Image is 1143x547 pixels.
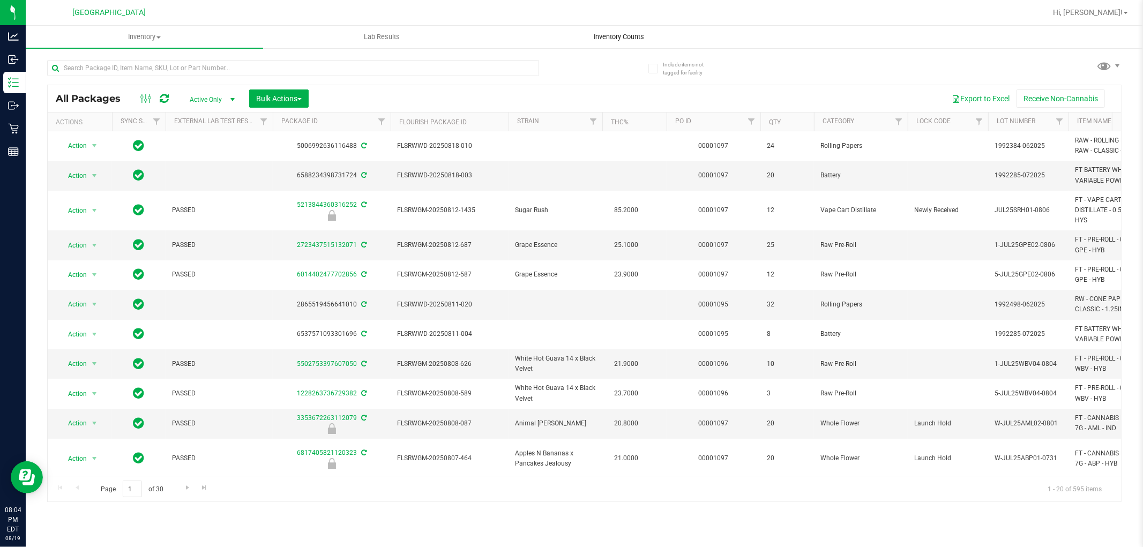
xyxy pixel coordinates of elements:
[820,388,901,399] span: Raw Pre-Roll
[997,117,1035,125] a: Lot Number
[609,203,644,218] span: 85.2000
[172,205,266,215] span: PASSED
[360,142,367,149] span: Sync from Compliance System
[297,449,357,456] a: 6817405821120323
[767,269,808,280] span: 12
[609,451,644,466] span: 21.0000
[699,360,729,368] a: 00001096
[820,141,901,151] span: Rolling Papers
[767,299,808,310] span: 32
[271,141,392,151] div: 5006992636116488
[397,141,502,151] span: FLSRWWD-20250818-010
[56,93,131,104] span: All Packages
[515,205,596,215] span: Sugar Rush
[820,240,901,250] span: Raw Pre-Roll
[995,299,1062,310] span: 1992498-062025
[133,267,145,282] span: In Sync
[500,26,738,48] a: Inventory Counts
[349,32,414,42] span: Lab Results
[1053,8,1123,17] span: Hi, [PERSON_NAME]!
[767,205,808,215] span: 12
[360,201,367,208] span: Sync from Compliance System
[995,170,1062,181] span: 1992285-072025
[58,386,87,401] span: Action
[121,117,162,125] a: Sync Status
[249,89,309,108] button: Bulk Actions
[995,329,1062,339] span: 1992285-072025
[1051,113,1069,131] a: Filter
[271,299,392,310] div: 2865519456641010
[914,453,982,463] span: Launch Hold
[823,117,854,125] a: Category
[699,389,729,397] a: 00001096
[397,205,502,215] span: FLSRWGM-20250812-1435
[133,138,145,153] span: In Sync
[297,241,357,249] a: 2723437515132071
[699,454,729,462] a: 00001097
[256,94,302,103] span: Bulk Actions
[995,141,1062,151] span: 1992384-062025
[995,269,1062,280] span: 5-JUL25GPE02-0806
[515,383,596,403] span: White Hot Guava 14 x Black Velvet
[699,419,729,427] a: 00001097
[58,451,87,466] span: Action
[675,117,691,125] a: PO ID
[767,240,808,250] span: 25
[8,77,19,88] inline-svg: Inventory
[373,113,391,131] a: Filter
[88,138,101,153] span: select
[1077,117,1111,125] a: Item Name
[397,418,502,429] span: FLSRWGM-20250808-087
[970,113,988,131] a: Filter
[397,388,502,399] span: FLSRWGM-20250808-589
[995,205,1062,215] span: JUL25SRH01-0806
[8,54,19,65] inline-svg: Inbound
[58,138,87,153] span: Action
[360,171,367,179] span: Sync from Compliance System
[172,359,266,369] span: PASSED
[585,113,602,131] a: Filter
[297,389,357,397] a: 1228263736729382
[133,416,145,431] span: In Sync
[580,32,659,42] span: Inventory Counts
[58,356,87,371] span: Action
[271,210,392,221] div: Newly Received
[609,237,644,253] span: 25.1000
[515,418,596,429] span: Animal [PERSON_NAME]
[88,356,101,371] span: select
[609,267,644,282] span: 23.9000
[133,297,145,312] span: In Sync
[360,241,367,249] span: Sync from Compliance System
[360,301,367,308] span: Sync from Compliance System
[611,118,629,126] a: THC%
[767,329,808,339] span: 8
[360,389,367,397] span: Sync from Compliance System
[174,117,258,125] a: External Lab Test Result
[397,269,502,280] span: FLSRWGM-20250812-587
[58,238,87,253] span: Action
[180,481,195,495] a: Go to the next page
[8,31,19,42] inline-svg: Analytics
[820,205,901,215] span: Vape Cart Distillate
[271,423,392,434] div: Launch Hold
[916,117,951,125] a: Lock Code
[88,386,101,401] span: select
[133,237,145,252] span: In Sync
[8,100,19,111] inline-svg: Outbound
[172,418,266,429] span: PASSED
[271,458,392,469] div: Launch Hold
[699,301,729,308] a: 00001095
[820,170,901,181] span: Battery
[58,327,87,342] span: Action
[88,416,101,431] span: select
[133,386,145,401] span: In Sync
[88,451,101,466] span: select
[767,170,808,181] span: 20
[73,8,146,17] span: [GEOGRAPHIC_DATA]
[609,356,644,372] span: 21.9000
[515,448,596,469] span: Apples N Bananas x Pancakes Jealousy
[699,330,729,338] a: 00001095
[397,170,502,181] span: FLSRWWD-20250818-003
[88,168,101,183] span: select
[360,271,367,278] span: Sync from Compliance System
